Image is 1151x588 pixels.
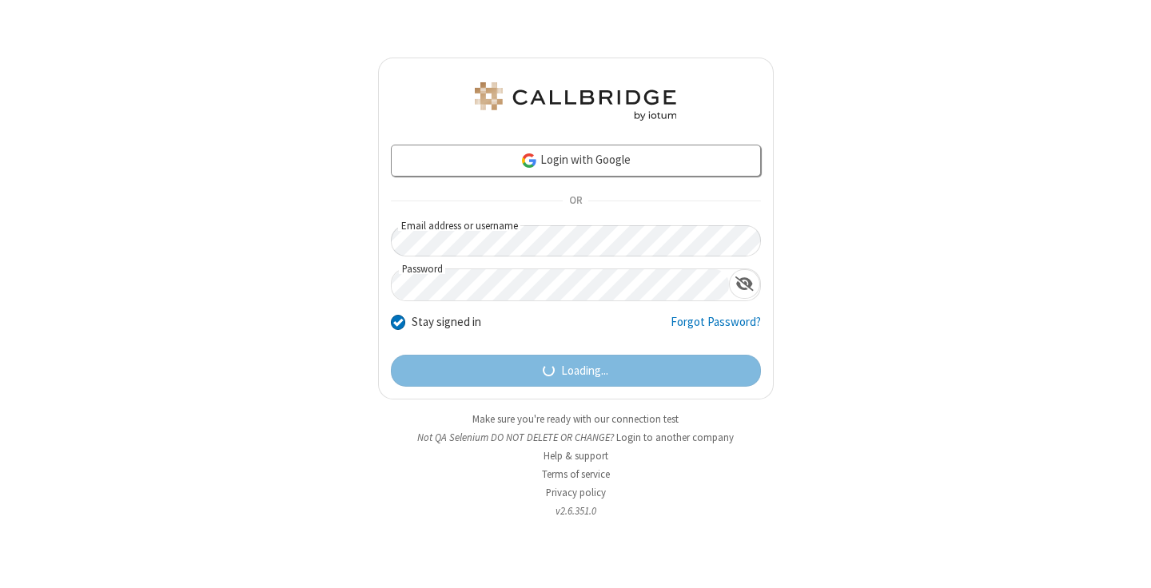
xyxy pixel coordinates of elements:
[391,145,761,177] a: Login with Google
[412,313,481,332] label: Stay signed in
[546,486,606,499] a: Privacy policy
[392,269,729,300] input: Password
[544,449,608,463] a: Help & support
[378,430,774,445] li: Not QA Selenium DO NOT DELETE OR CHANGE?
[520,152,538,169] img: google-icon.png
[391,225,761,256] input: Email address or username
[561,362,608,380] span: Loading...
[472,412,679,426] a: Make sure you're ready with our connection test
[542,467,610,481] a: Terms of service
[616,430,734,445] button: Login to another company
[472,82,679,121] img: QA Selenium DO NOT DELETE OR CHANGE
[729,269,760,299] div: Show password
[391,355,761,387] button: Loading...
[671,313,761,344] a: Forgot Password?
[1111,546,1139,577] iframe: Chat
[563,190,588,213] span: OR
[378,503,774,518] li: v2.6.351.0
